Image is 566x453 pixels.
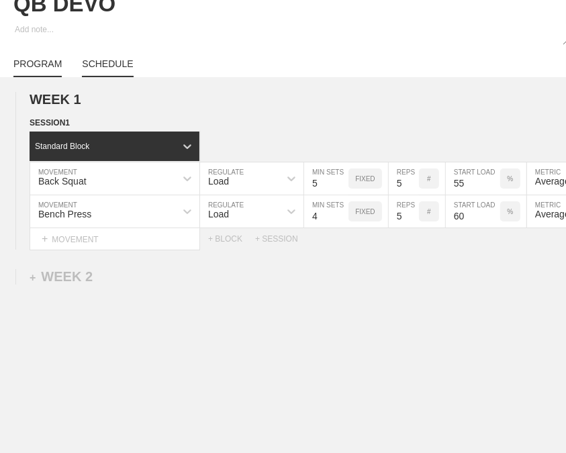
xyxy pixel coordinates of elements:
[30,272,36,283] span: +
[30,269,93,285] div: WEEK 2
[30,92,81,107] span: WEEK 1
[499,389,566,453] iframe: Chat Widget
[35,142,89,151] div: Standard Block
[38,176,87,187] div: Back Squat
[355,208,375,215] p: FIXED
[208,234,255,244] div: + BLOCK
[255,234,309,244] div: + SESSION
[208,176,229,187] div: Load
[30,118,70,128] span: SESSION 1
[508,175,514,183] p: %
[427,175,431,183] p: #
[82,58,133,77] a: SCHEDULE
[38,209,91,219] div: Bench Press
[30,228,200,250] div: MOVEMENT
[446,195,500,228] input: Any
[208,209,229,219] div: Load
[446,162,500,195] input: Any
[508,208,514,215] p: %
[42,233,48,244] span: +
[355,175,375,183] p: FIXED
[13,58,62,77] a: PROGRAM
[427,208,431,215] p: #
